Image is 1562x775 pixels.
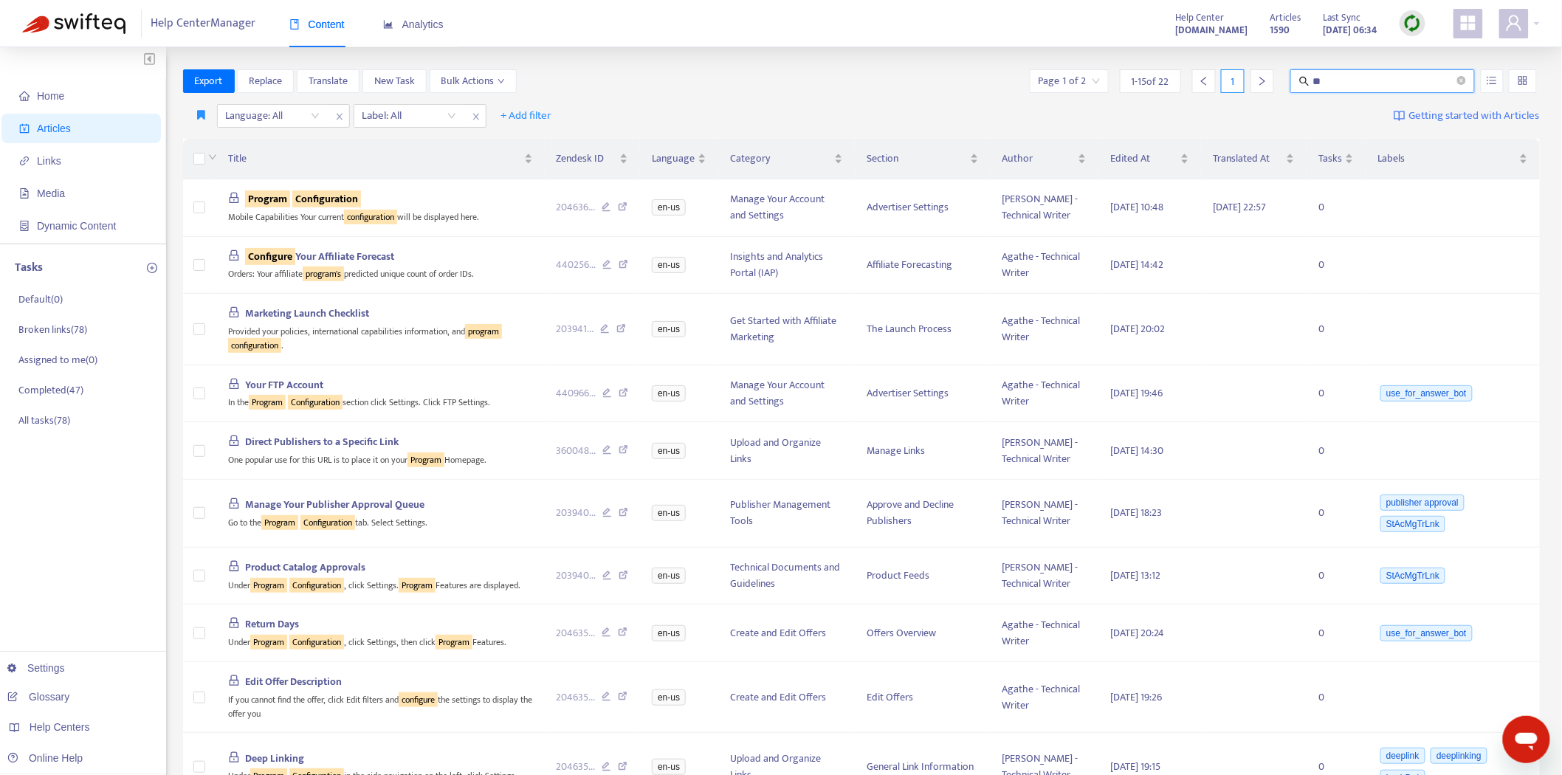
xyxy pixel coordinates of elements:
[652,151,695,167] span: Language
[399,692,438,707] sqkw: configure
[652,568,686,584] span: en-us
[991,179,1098,237] td: [PERSON_NAME] - Technical Writer
[292,190,361,207] sqkw: Configuration
[151,10,256,38] span: Help Center Manager
[855,480,991,548] td: Approve and Decline Publishers
[991,604,1098,662] td: Agathe - Technical Writer
[1459,14,1477,32] span: appstore
[1307,179,1366,237] td: 0
[557,689,596,706] span: 204635 ...
[1324,10,1361,26] span: Last Sync
[289,18,345,30] span: Content
[1110,151,1177,167] span: Edited At
[1307,139,1366,179] th: Tasks
[557,257,596,273] span: 440256 ...
[208,153,217,162] span: down
[1505,14,1523,32] span: user
[1201,139,1307,179] th: Translated At
[183,69,235,93] button: Export
[1324,22,1377,38] strong: [DATE] 06:34
[15,259,43,277] p: Tasks
[18,292,63,307] p: Default ( 0 )
[250,578,287,593] sqkw: Program
[490,104,563,128] button: + Add filter
[362,69,427,93] button: New Task
[228,338,281,353] sqkw: configuration
[1307,548,1366,605] td: 0
[1110,256,1163,273] span: [DATE] 14:42
[330,108,349,125] span: close
[1307,422,1366,480] td: 0
[228,378,240,390] span: lock
[557,625,596,641] span: 204635 ...
[228,322,533,352] div: Provided your policies, international capabilities information, and .
[228,207,533,224] div: Mobile Capabilities Your current will be displayed here.
[1110,504,1162,521] span: [DATE] 18:23
[7,691,69,703] a: Glossary
[228,617,240,629] span: lock
[718,548,855,605] td: Technical Documents and Guidelines
[1257,76,1267,86] span: right
[430,69,517,93] button: Bulk Actionsdown
[228,633,533,650] div: Under , click Settings, then click Features.
[22,13,125,34] img: Swifteq
[1487,75,1497,86] span: unordered-list
[718,604,855,662] td: Create and Edit Offers
[245,433,399,450] span: Direct Publishers to a Specific Link
[1110,442,1163,459] span: [DATE] 14:30
[245,248,394,265] span: Your Affiliate Forecast
[855,237,991,294] td: Affiliate Forecasting
[1199,76,1209,86] span: left
[245,190,290,207] sqkw: Program
[19,188,30,199] span: file-image
[19,221,30,231] span: container
[441,73,505,89] span: Bulk Actions
[1307,365,1366,423] td: 0
[1110,689,1162,706] span: [DATE] 19:26
[1380,625,1473,641] span: use_for_answer_bot
[557,759,596,775] span: 204635 ...
[228,690,533,720] div: If you cannot find the offer, click Edit filters and the settings to display the offer you
[652,321,686,337] span: en-us
[718,662,855,733] td: Create and Edit Offers
[228,192,240,204] span: lock
[718,139,855,179] th: Category
[245,559,365,576] span: Product Catalog Approvals
[652,505,686,521] span: en-us
[245,248,295,265] sqkw: Configure
[228,560,240,572] span: lock
[250,635,287,650] sqkw: Program
[18,322,87,337] p: Broken links ( 78 )
[19,156,30,166] span: link
[855,604,991,662] td: Offers Overview
[652,689,686,706] span: en-us
[1270,22,1290,38] strong: 1590
[245,496,424,513] span: Manage Your Publisher Approval Queue
[303,266,344,281] sqkw: program's
[652,759,686,775] span: en-us
[1318,151,1342,167] span: Tasks
[1213,151,1283,167] span: Translated At
[309,73,348,89] span: Translate
[855,548,991,605] td: Product Feeds
[1409,108,1540,125] span: Getting started with Articles
[383,19,393,30] span: area-chart
[652,199,686,216] span: en-us
[991,422,1098,480] td: [PERSON_NAME] - Technical Writer
[19,91,30,101] span: home
[545,139,641,179] th: Zendesk ID
[1457,75,1466,89] span: close-circle
[245,750,304,767] span: Deep Linking
[1503,716,1550,763] iframe: Button to launch messaging window
[652,257,686,273] span: en-us
[1110,320,1165,337] span: [DATE] 20:02
[383,18,444,30] span: Analytics
[1380,516,1445,532] span: StAcMgTrLnk
[245,305,369,322] span: Marketing Launch Checklist
[991,294,1098,365] td: Agathe - Technical Writer
[991,662,1098,733] td: Agathe - Technical Writer
[261,515,298,530] sqkw: Program
[855,365,991,423] td: Advertiser Settings
[1176,22,1248,38] strong: [DOMAIN_NAME]
[228,249,240,261] span: lock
